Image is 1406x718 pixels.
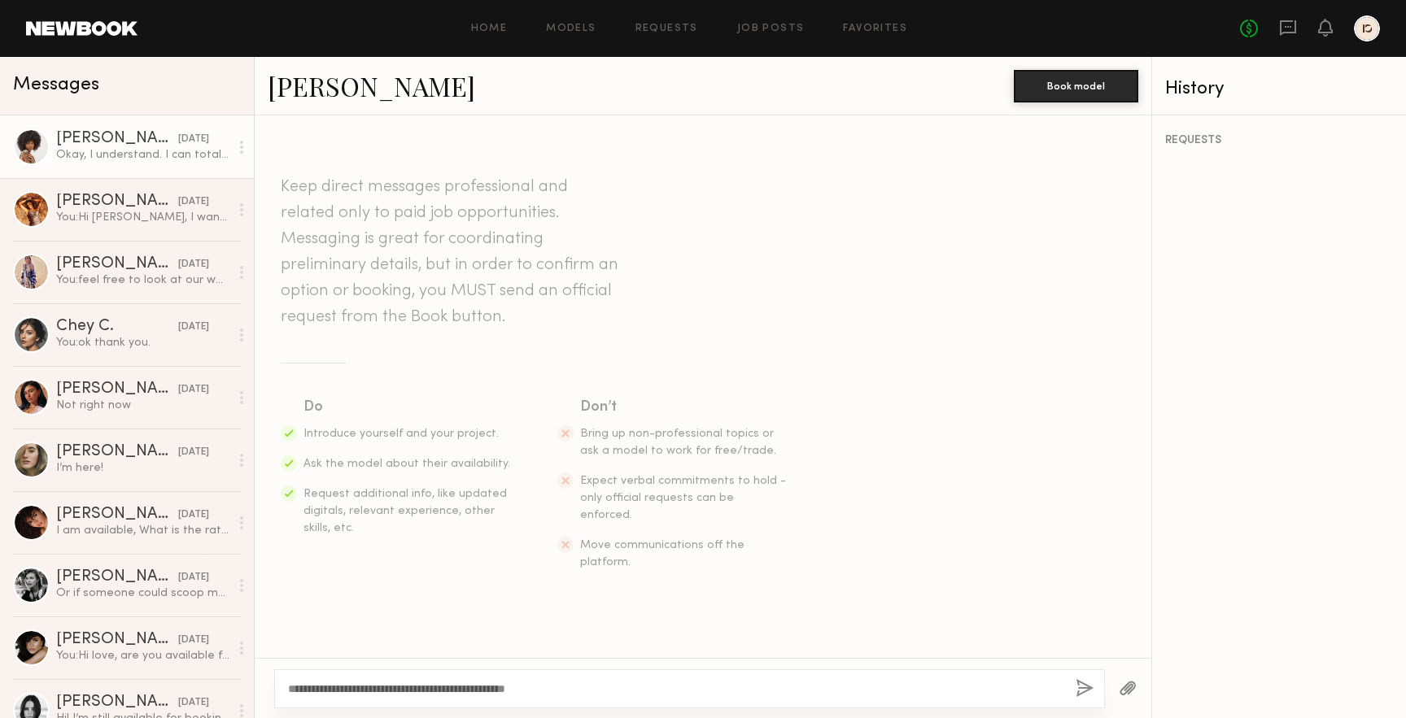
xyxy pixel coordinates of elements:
[56,272,229,288] div: You: feel free to look at our website and socials for the style of photos and videos we'll be get...
[580,476,786,520] span: Expect verbal commitments to hold - only official requests can be enforced.
[56,569,178,585] div: [PERSON_NAME]
[178,132,209,147] div: [DATE]
[1165,135,1393,146] div: REQUESTS
[56,460,229,476] div: I’m here!
[178,570,209,585] div: [DATE]
[56,335,229,350] div: You: ok thank you.
[178,257,209,272] div: [DATE]
[56,507,178,523] div: [PERSON_NAME]
[303,459,510,469] span: Ask the model about their availability.
[178,445,209,460] div: [DATE]
[303,489,507,533] span: Request additional info, like updated digitals, relevant experience, other skills, etc.
[737,24,805,34] a: Job Posts
[580,540,744,568] span: Move communications off the platform.
[13,76,99,94] span: Messages
[56,131,178,147] div: [PERSON_NAME]
[178,633,209,648] div: [DATE]
[843,24,907,34] a: Favorites
[56,523,229,538] div: I am available, What is the rate?
[471,24,508,34] a: Home
[56,319,178,335] div: Chey C.
[268,68,475,103] a: [PERSON_NAME]
[56,256,178,272] div: [PERSON_NAME]
[56,210,229,225] div: You: Hi [PERSON_NAME], I wanted to check in and see if you’re comfortable doing makeup tutorials ...
[580,396,788,419] div: Don’t
[178,507,209,523] div: [DATE]
[178,320,209,335] div: [DATE]
[303,396,512,419] div: Do
[1014,78,1138,92] a: Book model
[580,429,776,456] span: Bring up non-professional topics or ask a model to work for free/trade.
[56,648,229,664] div: You: Hi love, are you available for a one hour social video shoot mostly tiktok videos [DATE] aro...
[56,194,178,210] div: [PERSON_NAME]
[56,632,178,648] div: [PERSON_NAME]
[56,381,178,398] div: [PERSON_NAME]
[56,398,229,413] div: Not right now
[1165,80,1393,98] div: History
[178,382,209,398] div: [DATE]
[303,429,499,439] span: Introduce yourself and your project.
[546,24,596,34] a: Models
[635,24,698,34] a: Requests
[281,174,622,330] header: Keep direct messages professional and related only to paid job opportunities. Messaging is great ...
[56,147,229,163] div: Okay, I understand. I can totally do that. My rate is $200. Please let me know if you would like ...
[178,194,209,210] div: [DATE]
[56,444,178,460] div: [PERSON_NAME]
[56,694,178,711] div: [PERSON_NAME]
[178,695,209,711] div: [DATE]
[56,585,229,601] div: Or if someone could scoop me :)
[1014,70,1138,102] button: Book model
